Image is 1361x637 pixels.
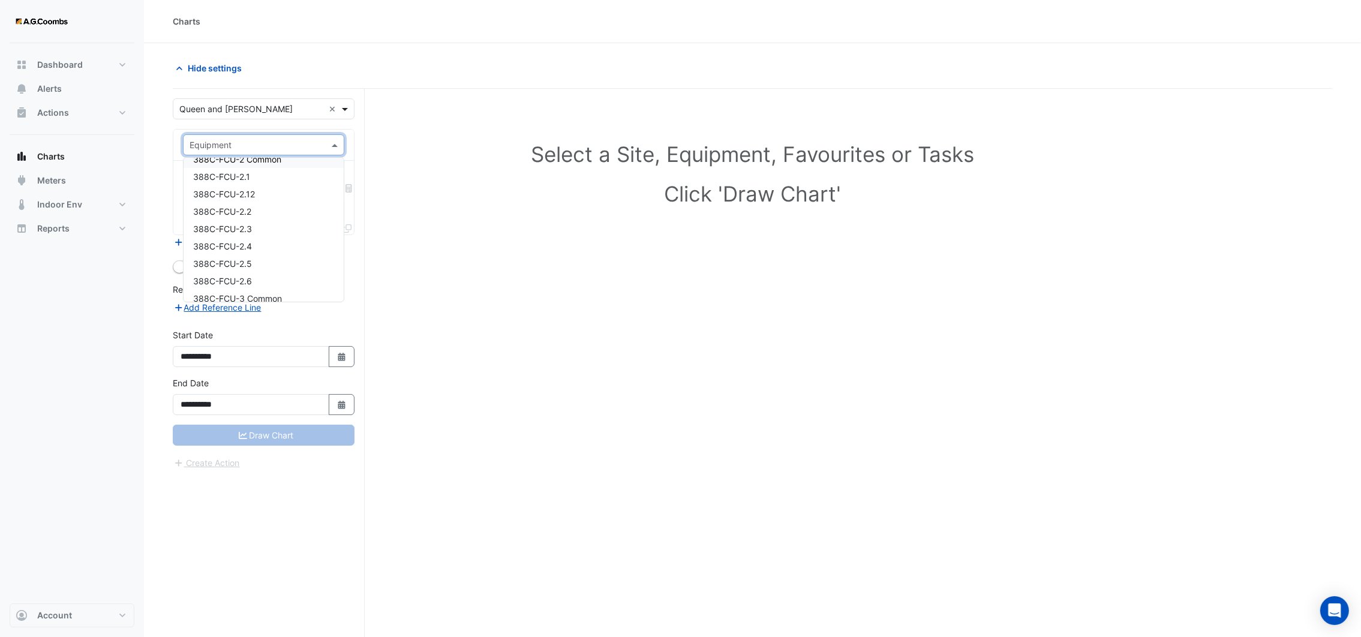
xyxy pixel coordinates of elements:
[10,53,134,77] button: Dashboard
[10,101,134,125] button: Actions
[1320,596,1349,625] div: Open Intercom Messenger
[16,151,28,163] app-icon: Charts
[10,169,134,193] button: Meters
[37,107,69,119] span: Actions
[10,145,134,169] button: Charts
[173,283,236,296] label: Reference Lines
[193,241,252,251] span: 388C-FCU-2.4
[199,142,1306,167] h1: Select a Site, Equipment, Favourites or Tasks
[193,172,250,182] span: 388C-FCU-2.1
[16,107,28,119] app-icon: Actions
[10,77,134,101] button: Alerts
[37,175,66,187] span: Meters
[37,83,62,95] span: Alerts
[183,157,344,302] ng-dropdown-panel: Options list
[173,236,245,250] button: Add Equipment
[16,199,28,211] app-icon: Indoor Env
[344,183,354,193] span: Choose Function
[173,377,209,389] label: End Date
[173,456,241,467] app-escalated-ticket-create-button: Please correct errors first
[16,83,28,95] app-icon: Alerts
[10,217,134,241] button: Reports
[193,224,252,234] span: 388C-FCU-2.3
[10,193,134,217] button: Indoor Env
[37,151,65,163] span: Charts
[16,223,28,235] app-icon: Reports
[193,259,252,269] span: 388C-FCU-2.5
[193,293,282,304] span: 388C-FCU-3 Common
[16,175,28,187] app-icon: Meters
[173,329,213,341] label: Start Date
[37,609,72,621] span: Account
[343,223,351,233] span: Clone Favourites and Tasks from this Equipment to other Equipment
[10,603,134,627] button: Account
[337,351,347,362] fa-icon: Select Date
[337,399,347,410] fa-icon: Select Date
[173,15,200,28] div: Charts
[329,103,339,115] span: Clear
[173,58,250,79] button: Hide settings
[193,206,251,217] span: 388C-FCU-2.2
[37,59,83,71] span: Dashboard
[14,10,68,34] img: Company Logo
[188,62,242,74] span: Hide settings
[173,301,262,314] button: Add Reference Line
[193,154,281,164] span: 388C-FCU-2 Common
[37,199,82,211] span: Indoor Env
[16,59,28,71] app-icon: Dashboard
[199,181,1306,206] h1: Click 'Draw Chart'
[37,223,70,235] span: Reports
[193,189,255,199] span: 388C-FCU-2.12
[193,276,252,286] span: 388C-FCU-2.6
